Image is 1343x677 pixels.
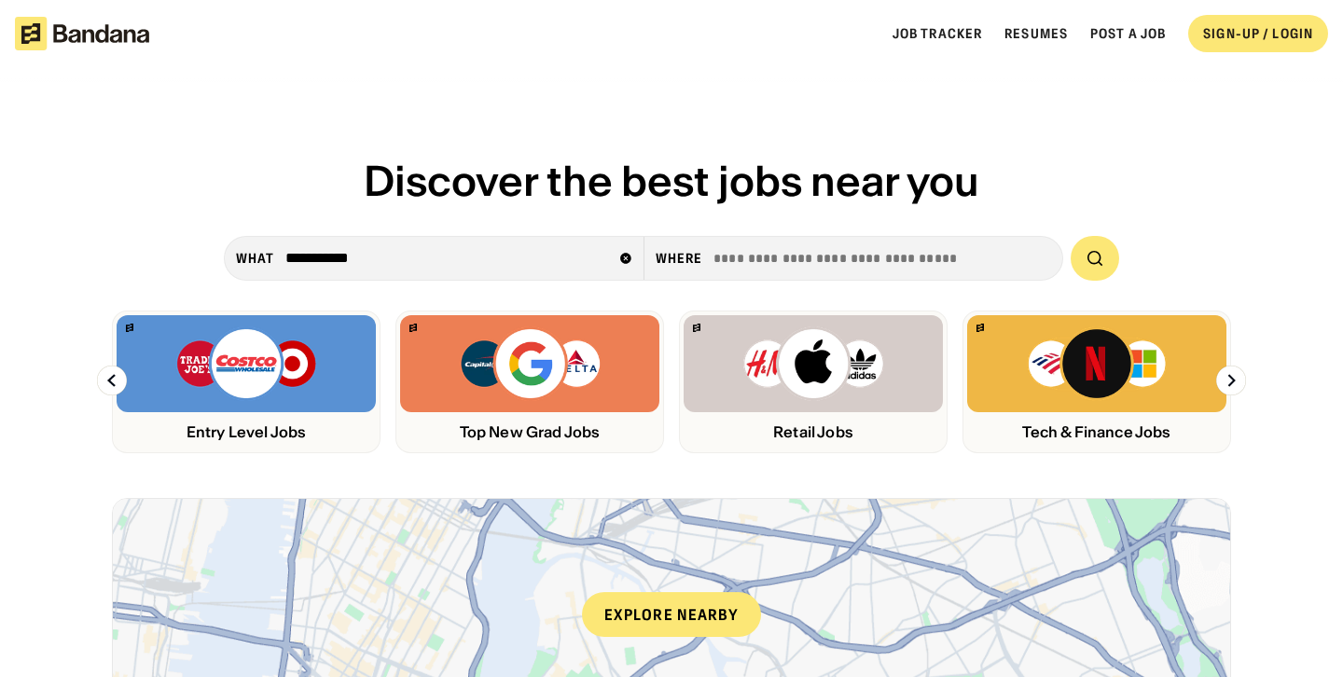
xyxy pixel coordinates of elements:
img: Bandana logo [693,324,700,332]
div: SIGN-UP / LOGIN [1203,25,1313,42]
img: Bandana logotype [15,17,149,50]
img: Bandana logo [976,324,984,332]
div: Where [656,250,703,267]
div: Explore nearby [582,592,761,637]
img: Trader Joe’s, Costco, Target logos [175,326,317,401]
span: Discover the best jobs near you [364,155,979,207]
img: Right Arrow [1216,366,1246,395]
a: Resumes [1004,25,1068,42]
a: Job Tracker [893,25,982,42]
div: Tech & Finance Jobs [967,423,1226,441]
a: Bandana logoCapital One, Google, Delta logosTop New Grad Jobs [395,311,664,453]
img: Bank of America, Netflix, Microsoft logos [1027,326,1168,401]
img: Capital One, Google, Delta logos [459,326,601,401]
a: Bandana logoH&M, Apply, Adidas logosRetail Jobs [679,311,948,453]
div: Top New Grad Jobs [400,423,659,441]
a: Bandana logoBank of America, Netflix, Microsoft logosTech & Finance Jobs [962,311,1231,453]
a: Post a job [1090,25,1166,42]
img: Bandana logo [126,324,133,332]
a: Bandana logoTrader Joe’s, Costco, Target logosEntry Level Jobs [112,311,381,453]
img: Left Arrow [97,366,127,395]
img: Bandana logo [409,324,417,332]
img: H&M, Apply, Adidas logos [742,326,884,401]
div: what [236,250,274,267]
div: Entry Level Jobs [117,423,376,441]
div: Retail Jobs [684,423,943,441]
